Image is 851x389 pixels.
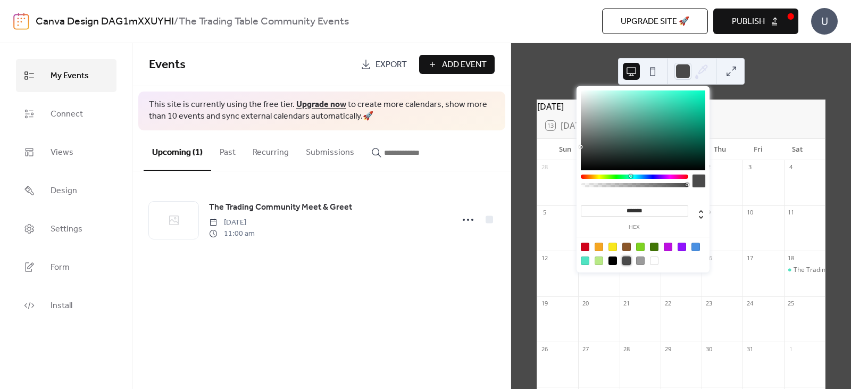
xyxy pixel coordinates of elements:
[746,209,754,217] div: 10
[595,243,603,251] div: #F5A623
[705,300,713,308] div: 23
[811,8,838,35] div: U
[664,345,672,353] div: 29
[746,163,754,171] div: 3
[174,12,179,32] b: /
[636,256,645,265] div: #9B9B9B
[149,53,186,77] span: Events
[179,12,349,32] b: The Trading Table Community Events
[51,297,72,314] span: Install
[16,174,116,207] a: Design
[581,256,589,265] div: #50E3C2
[209,228,255,239] span: 11:00 am
[51,259,70,276] span: Form
[700,139,739,160] div: Thu
[787,254,795,262] div: 18
[623,345,631,353] div: 28
[51,106,83,123] span: Connect
[623,300,631,308] div: 21
[664,243,672,251] div: #BD10E0
[732,15,765,28] span: Publish
[144,130,211,171] button: Upcoming (1)
[622,243,631,251] div: #8B572A
[678,243,686,251] div: #9013FE
[746,254,754,262] div: 17
[650,256,658,265] div: #FFFFFF
[442,59,487,71] span: Add Event
[581,243,589,251] div: #D0021B
[540,163,548,171] div: 28
[36,12,174,32] a: Canva Design DAG1mXXUYHI
[51,183,77,200] span: Design
[540,209,548,217] div: 5
[595,256,603,265] div: #B8E986
[746,345,754,353] div: 31
[622,256,631,265] div: #4A4A4A
[149,99,495,123] span: This site is currently using the free tier. to create more calendars, show more than 10 events an...
[297,130,363,170] button: Submissions
[16,251,116,284] a: Form
[209,201,352,214] a: The Trading Community Meet & Greet
[16,97,116,130] a: Connect
[16,289,116,322] a: Install
[16,136,116,169] a: Views
[784,266,825,275] div: The Trading Community Meet & Greet
[608,243,617,251] div: #F8E71C
[16,212,116,245] a: Settings
[705,345,713,353] div: 30
[546,139,585,160] div: Sun
[746,300,754,308] div: 24
[537,100,825,113] div: [DATE]
[602,9,708,34] button: Upgrade site 🚀
[540,345,548,353] div: 26
[51,221,82,238] span: Settings
[419,55,495,74] button: Add Event
[739,139,778,160] div: Fri
[211,130,244,170] button: Past
[244,130,297,170] button: Recurring
[636,243,645,251] div: #7ED321
[296,96,346,113] a: Upgrade now
[664,300,672,308] div: 22
[581,225,688,230] label: hex
[581,300,589,308] div: 20
[51,68,89,85] span: My Events
[787,209,795,217] div: 11
[376,59,407,71] span: Export
[581,345,589,353] div: 27
[691,243,700,251] div: #4A90E2
[353,55,415,74] a: Export
[650,243,658,251] div: #417505
[778,139,816,160] div: Sat
[787,345,795,353] div: 1
[540,254,548,262] div: 12
[209,201,352,214] span: The Trading Community Meet & Greet
[787,163,795,171] div: 4
[540,300,548,308] div: 19
[13,13,29,30] img: logo
[713,9,798,34] button: Publish
[621,15,689,28] span: Upgrade site 🚀
[16,59,116,92] a: My Events
[787,300,795,308] div: 25
[51,144,73,161] span: Views
[608,256,617,265] div: #000000
[209,217,255,228] span: [DATE]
